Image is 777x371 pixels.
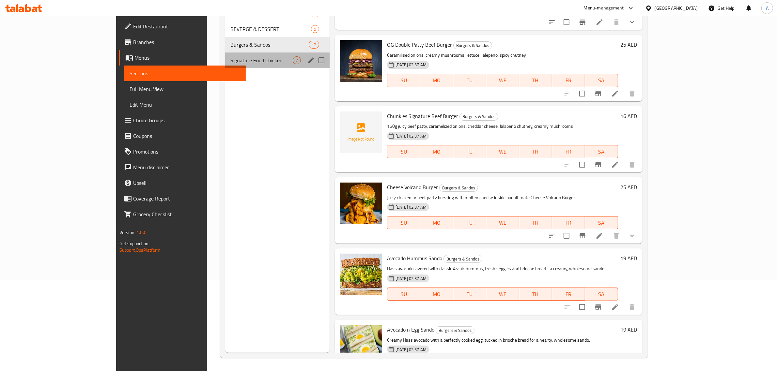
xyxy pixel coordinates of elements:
[119,191,246,206] a: Coverage Report
[133,22,241,30] span: Edit Restaurant
[585,74,618,87] button: SA
[423,218,451,228] span: MO
[387,216,420,229] button: SU
[309,41,319,49] div: items
[340,40,382,82] img: OG Double Patty Beef Burger
[588,147,615,156] span: SA
[621,111,637,121] h6: 16 AED
[420,216,453,229] button: MO
[522,218,550,228] span: TH
[311,25,319,33] div: items
[489,289,517,299] span: WE
[609,228,624,244] button: delete
[624,157,640,172] button: delete
[390,218,418,228] span: SU
[124,66,246,81] a: Sections
[387,288,420,301] button: SU
[311,26,319,32] span: 9
[489,76,517,85] span: WE
[340,183,382,224] img: Cheese Volcano Burger
[390,289,418,299] span: SU
[387,51,618,59] p: Caramilised onions, creamy mushrooms, lettuce, Jalepeno, spicy chutney
[133,116,241,124] span: Choice Groups
[486,216,519,229] button: WE
[440,184,478,192] span: Burgers & Sandos
[588,218,615,228] span: SA
[588,76,615,85] span: SA
[119,206,246,222] a: Grocery Checklist
[544,228,560,244] button: sort-choices
[420,145,453,158] button: MO
[588,289,615,299] span: SA
[119,112,246,128] a: Choice Groups
[436,326,474,334] div: Burgers & Sandos
[489,218,517,228] span: WE
[624,14,640,30] button: show more
[225,3,330,71] nav: Menu sections
[453,216,486,229] button: TU
[119,175,246,191] a: Upsell
[585,216,618,229] button: SA
[225,21,330,37] div: BEVERGE & DESSERT9
[133,210,241,218] span: Grocery Checklist
[119,34,246,50] a: Branches
[230,41,308,49] div: Burgers & Sandos
[387,145,420,158] button: SU
[621,40,637,49] h6: 25 AED
[611,90,619,97] a: Edit menu item
[420,288,453,301] button: MO
[609,14,624,30] button: delete
[456,76,484,85] span: TU
[590,299,606,315] button: Branch-specific-item
[522,289,550,299] span: TH
[133,195,241,202] span: Coverage Report
[225,52,330,68] div: Signature Fried Chicken7edit
[611,161,619,169] a: Edit menu item
[306,55,316,65] button: edit
[552,145,585,158] button: FR
[130,101,241,109] span: Edit Menu
[624,86,640,101] button: delete
[460,113,498,120] span: Burgers & Sandos
[119,228,135,237] span: Version:
[555,289,583,299] span: FR
[119,128,246,144] a: Coupons
[133,163,241,171] span: Menu disclaimer
[519,145,552,158] button: TH
[456,289,484,299] span: TU
[575,87,589,100] span: Select to update
[230,25,311,33] span: BEVERGE & DESSERT
[621,183,637,192] h6: 25 AED
[453,145,486,158] button: TU
[575,228,590,244] button: Branch-specific-item
[628,18,636,26] svg: Show Choices
[393,204,429,210] span: [DATE] 02:37 AM
[552,216,585,229] button: FR
[453,288,486,301] button: TU
[453,74,486,87] button: TU
[340,111,382,153] img: Chunkies Signature Beef Burger
[621,254,637,263] h6: 19 AED
[393,275,429,282] span: [DATE] 02:37 AM
[584,4,624,12] div: Menu-management
[387,40,452,50] span: OG Double Patty Beef Burger
[387,253,442,263] span: Avocado Hummus Sando
[340,325,382,367] img: Avocado n Egg Sando
[387,122,618,130] p: 150g juicy beef patty, caramelized onions, cheddar cheese, Jalapeno chutney, creamy mushrooms
[387,325,434,334] span: Avocado n Egg Sando
[119,239,149,248] span: Get support on:
[119,19,246,34] a: Edit Restaurant
[119,246,161,254] a: Support.OpsPlatform
[387,336,618,344] p: Creamy Hass avocado with a perfectly cooked egg, tucked in brioche bread for a hearty, wholesome ...
[393,62,429,68] span: [DATE] 02:37 AM
[309,42,319,48] span: 12
[130,69,241,77] span: Sections
[387,111,458,121] span: Chunkies Signature Beef Burger
[560,229,573,243] span: Select to update
[124,81,246,97] a: Full Menu View
[119,144,246,159] a: Promotions
[624,228,640,244] button: show more
[390,76,418,85] span: SU
[486,145,519,158] button: WE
